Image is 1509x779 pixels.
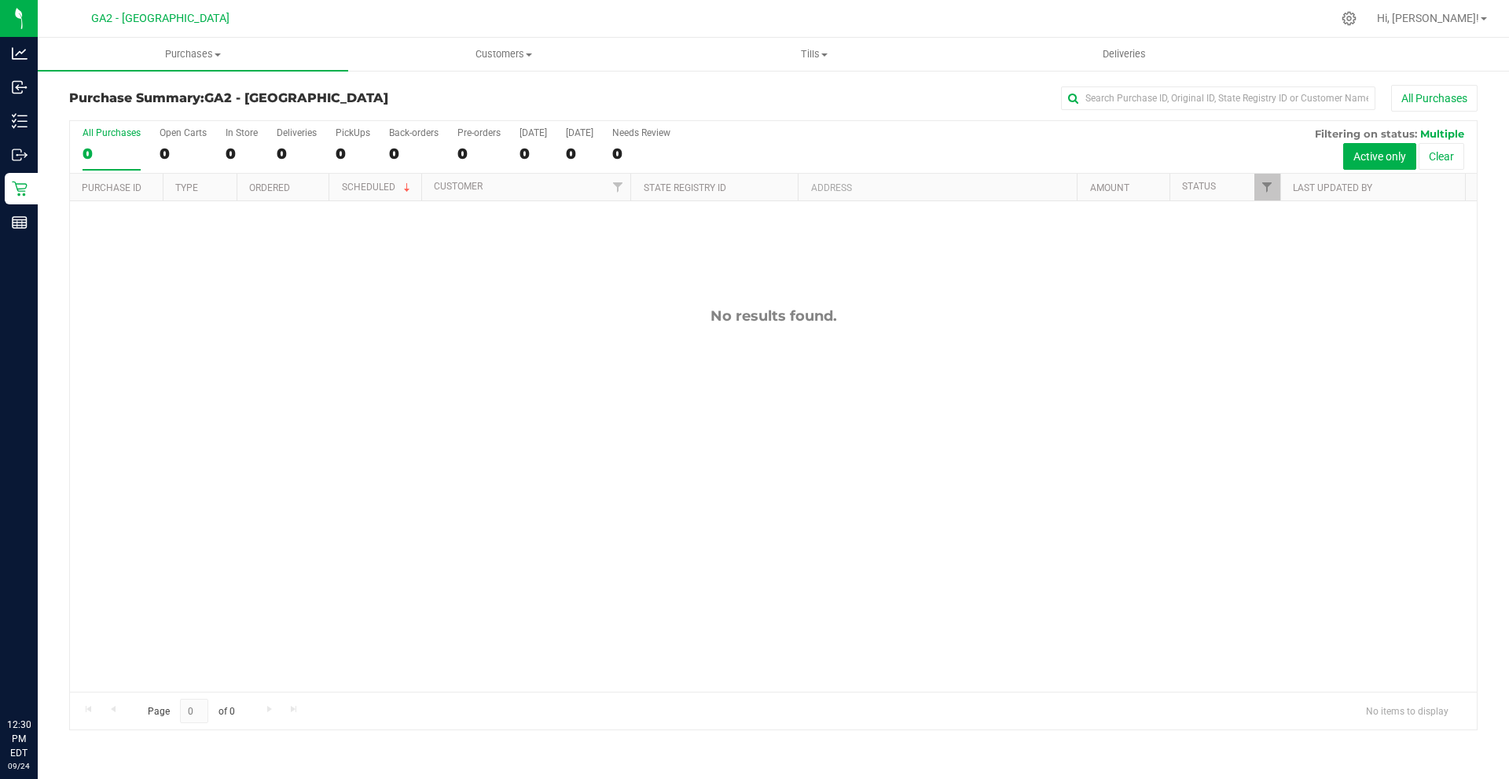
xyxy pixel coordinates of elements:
[69,91,538,105] h3: Purchase Summary:
[1419,143,1464,170] button: Clear
[226,127,258,138] div: In Store
[1391,85,1478,112] button: All Purchases
[7,760,31,772] p: 09/24
[457,127,501,138] div: Pre-orders
[644,182,726,193] a: State Registry ID
[38,47,348,61] span: Purchases
[70,307,1477,325] div: No results found.
[204,90,388,105] span: GA2 - [GEOGRAPHIC_DATA]
[1293,182,1372,193] a: Last Updated By
[12,113,28,129] inline-svg: Inventory
[134,699,248,723] span: Page of 0
[1343,143,1416,170] button: Active only
[336,145,370,163] div: 0
[349,47,658,61] span: Customers
[83,145,141,163] div: 0
[12,46,28,61] inline-svg: Analytics
[16,653,63,700] iframe: Resource center
[342,182,413,193] a: Scheduled
[277,145,317,163] div: 0
[12,215,28,230] inline-svg: Reports
[798,174,1077,201] th: Address
[226,145,258,163] div: 0
[520,127,547,138] div: [DATE]
[566,127,593,138] div: [DATE]
[566,145,593,163] div: 0
[1353,699,1461,722] span: No items to display
[457,145,501,163] div: 0
[12,181,28,197] inline-svg: Retail
[38,38,348,71] a: Purchases
[1081,47,1167,61] span: Deliveries
[612,145,670,163] div: 0
[1090,182,1129,193] a: Amount
[434,181,483,192] a: Customer
[82,182,141,193] a: Purchase ID
[277,127,317,138] div: Deliveries
[83,127,141,138] div: All Purchases
[1420,127,1464,140] span: Multiple
[160,127,207,138] div: Open Carts
[659,47,968,61] span: Tills
[389,145,439,163] div: 0
[1377,12,1479,24] span: Hi, [PERSON_NAME]!
[1315,127,1417,140] span: Filtering on status:
[969,38,1280,71] a: Deliveries
[175,182,198,193] a: Type
[12,147,28,163] inline-svg: Outbound
[389,127,439,138] div: Back-orders
[1182,181,1216,192] a: Status
[91,12,229,25] span: GA2 - [GEOGRAPHIC_DATA]
[336,127,370,138] div: PickUps
[12,79,28,95] inline-svg: Inbound
[249,182,290,193] a: Ordered
[1061,86,1375,110] input: Search Purchase ID, Original ID, State Registry ID or Customer Name...
[348,38,659,71] a: Customers
[659,38,969,71] a: Tills
[1254,174,1280,200] a: Filter
[7,718,31,760] p: 12:30 PM EDT
[520,145,547,163] div: 0
[612,127,670,138] div: Needs Review
[1339,11,1359,26] div: Manage settings
[604,174,630,200] a: Filter
[160,145,207,163] div: 0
